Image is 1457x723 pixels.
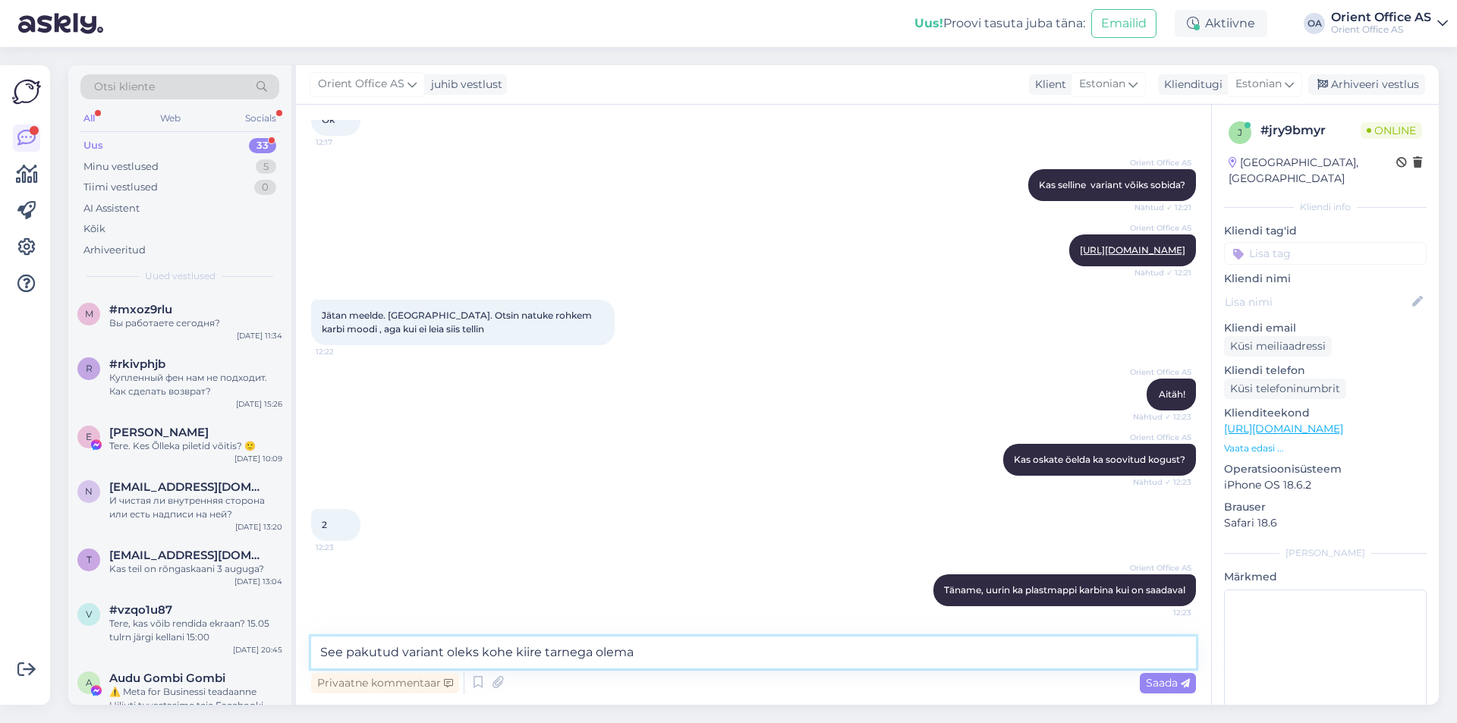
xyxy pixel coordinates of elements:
span: Orient Office AS [1130,562,1191,574]
div: [GEOGRAPHIC_DATA], [GEOGRAPHIC_DATA] [1229,155,1396,187]
div: Вы работаете сегодня? [109,316,282,330]
div: Tiimi vestlused [83,180,158,195]
a: [URL][DOMAIN_NAME] [1224,422,1343,435]
b: Uus! [914,16,943,30]
div: Arhiveeri vestlus [1308,74,1425,95]
div: И чистая ли внутренняя сторона или есть надписи на ней? [109,494,282,521]
p: Kliendi tag'id [1224,223,1427,239]
div: Küsi meiliaadressi [1224,336,1332,357]
span: n [85,486,93,497]
div: Privaatne kommentaar [311,673,459,693]
span: Eva-Maria Virnas [109,426,209,439]
span: Kas oskate öelda ka soovitud kogust? [1014,454,1185,465]
span: Orient Office AS [1130,222,1191,234]
span: 12:23 [1134,607,1191,618]
div: Socials [242,108,279,128]
input: Lisa tag [1224,242,1427,265]
div: OA [1304,13,1325,34]
span: Online [1361,122,1422,139]
div: [DATE] 11:34 [237,330,282,341]
span: Nähtud ✓ 12:21 [1134,267,1191,278]
span: Nähtud ✓ 12:23 [1133,411,1191,423]
input: Lisa nimi [1225,294,1409,310]
div: AI Assistent [83,201,140,216]
span: m [85,308,93,319]
p: Brauser [1224,499,1427,515]
span: Nähtud ✓ 12:23 [1133,476,1191,488]
div: 5 [256,159,276,174]
span: Estonian [1235,76,1282,93]
span: A [86,677,93,688]
span: v [86,608,92,620]
span: 12:22 [316,346,373,357]
span: E [86,431,92,442]
span: #vzqo1u87 [109,603,172,617]
img: Askly Logo [12,77,41,106]
div: [DATE] 15:26 [236,398,282,410]
span: r [86,363,93,374]
div: Uus [83,138,103,153]
textarea: See pakutud variant oleks kohe kiire tarnega ole [311,637,1196,668]
span: Otsi kliente [94,79,155,95]
span: Estonian [1079,76,1125,93]
div: juhib vestlust [425,77,502,93]
span: 2 [322,519,327,530]
div: Orient Office AS [1331,24,1431,36]
div: All [80,108,98,128]
button: Emailid [1091,9,1156,38]
p: Vaata edasi ... [1224,442,1427,455]
p: Kliendi nimi [1224,271,1427,287]
span: natalyamam3@gmail.com [109,480,267,494]
span: Täname, uurin ka plastmappi karbina kui on saadaval [944,584,1185,596]
span: Nähtud ✓ 12:21 [1134,202,1191,213]
div: Klient [1029,77,1066,93]
div: Kas teil on rõngaskaani 3 auguga? [109,562,282,576]
p: iPhone OS 18.6.2 [1224,477,1427,493]
div: Aktiivne [1175,10,1267,37]
div: [DATE] 13:04 [234,576,282,587]
div: Orient Office AS [1331,11,1431,24]
span: Orient Office AS [1130,432,1191,443]
div: [DATE] 13:20 [235,521,282,533]
span: Aitäh! [1159,388,1185,400]
span: timakova.katrin@gmail.com [109,549,267,562]
div: 33 [249,138,276,153]
div: [PERSON_NAME] [1224,546,1427,560]
div: # jry9bmyr [1260,121,1361,140]
div: Tere. Kes Õlleka piletid võitis? 🙂 [109,439,282,453]
p: Klienditeekond [1224,405,1427,421]
span: 12:23 [316,542,373,553]
span: Audu Gombi Gombi [109,671,225,685]
span: Saada [1146,676,1190,690]
div: Arhiveeritud [83,243,146,258]
a: Orient Office ASOrient Office AS [1331,11,1448,36]
p: Operatsioonisüsteem [1224,461,1427,477]
span: Orient Office AS [1130,366,1191,378]
div: Minu vestlused [83,159,159,174]
div: Kõik [83,222,105,237]
div: Klienditugi [1158,77,1223,93]
span: Kas selline variant võiks sobida? [1039,179,1185,190]
div: [DATE] 10:09 [234,453,282,464]
div: Web [157,108,184,128]
div: 0 [254,180,276,195]
p: Märkmed [1224,569,1427,585]
div: Kliendi info [1224,200,1427,214]
span: Uued vestlused [145,269,216,283]
span: Orient Office AS [1130,157,1191,168]
p: Safari 18.6 [1224,515,1427,531]
a: [URL][DOMAIN_NAME] [1080,244,1185,256]
span: #rkivphjb [109,357,165,371]
div: Küsi telefoninumbrit [1224,379,1346,399]
span: Jätan meelde. [GEOGRAPHIC_DATA]. Otsin natuke rohkem karbi moodi , aga kui ei leia siis tellin [322,310,594,335]
div: Proovi tasuta juba täna: [914,14,1085,33]
p: Kliendi telefon [1224,363,1427,379]
span: j [1238,127,1242,138]
div: Купленный фен нам не подходит. Как сделать возврат? [109,371,282,398]
span: Orient Office AS [318,76,404,93]
span: #mxoz9rlu [109,303,172,316]
div: Tere, kas võib rendida ekraan? 15.05 tulrn järgi kellani 15:00 [109,617,282,644]
span: 12:17 [316,137,373,148]
div: ⚠️ Meta for Businessi teadaanne Hiljuti tuvastasime teie Facebooki kontol ebatavalisi tegevusi. [... [109,685,282,712]
span: Ok [322,114,335,125]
